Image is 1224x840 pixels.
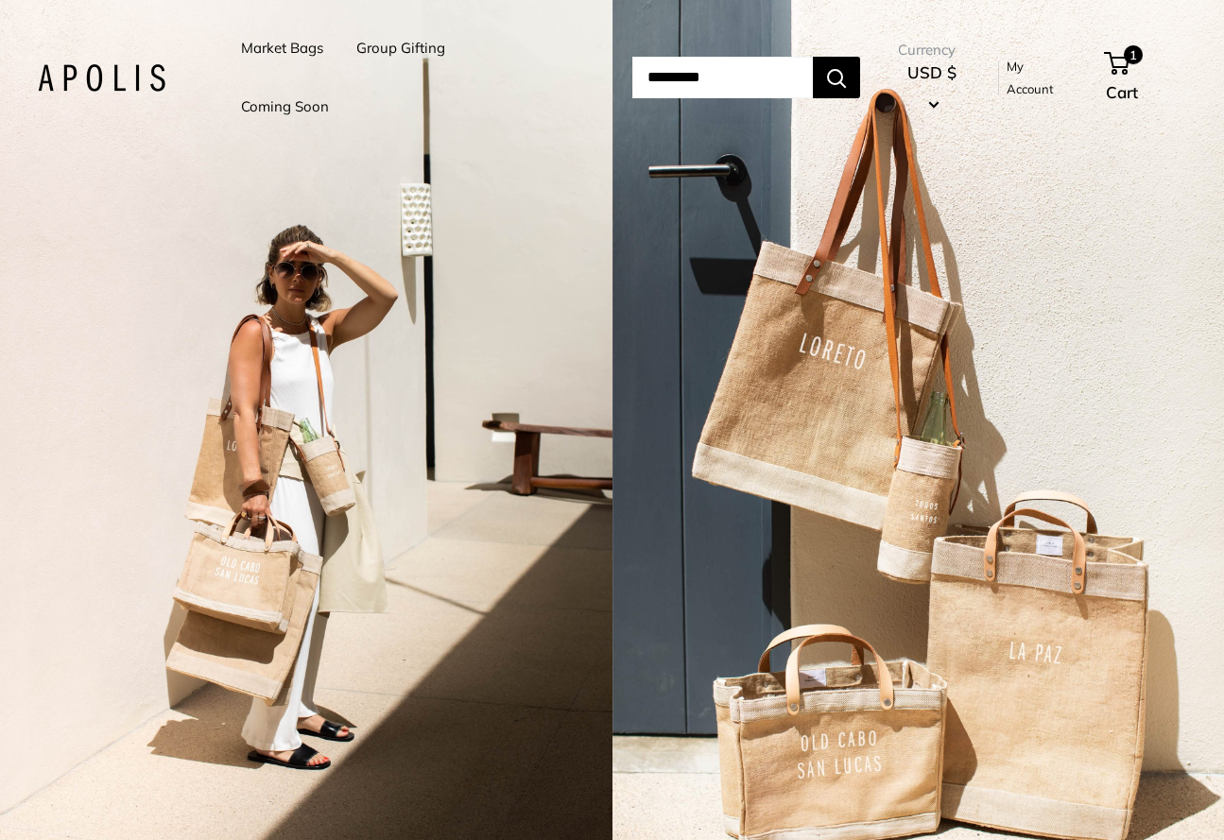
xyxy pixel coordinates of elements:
[632,57,813,98] input: Search...
[241,35,323,61] a: Market Bags
[813,57,860,98] button: Search
[1124,45,1143,64] span: 1
[1106,82,1138,102] span: Cart
[1106,47,1186,108] a: 1 Cart
[907,62,957,82] span: USD $
[38,64,165,92] img: Apolis
[356,35,445,61] a: Group Gifting
[898,37,966,63] span: Currency
[898,58,966,118] button: USD $
[241,94,329,120] a: Coming Soon
[1007,55,1073,101] a: My Account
